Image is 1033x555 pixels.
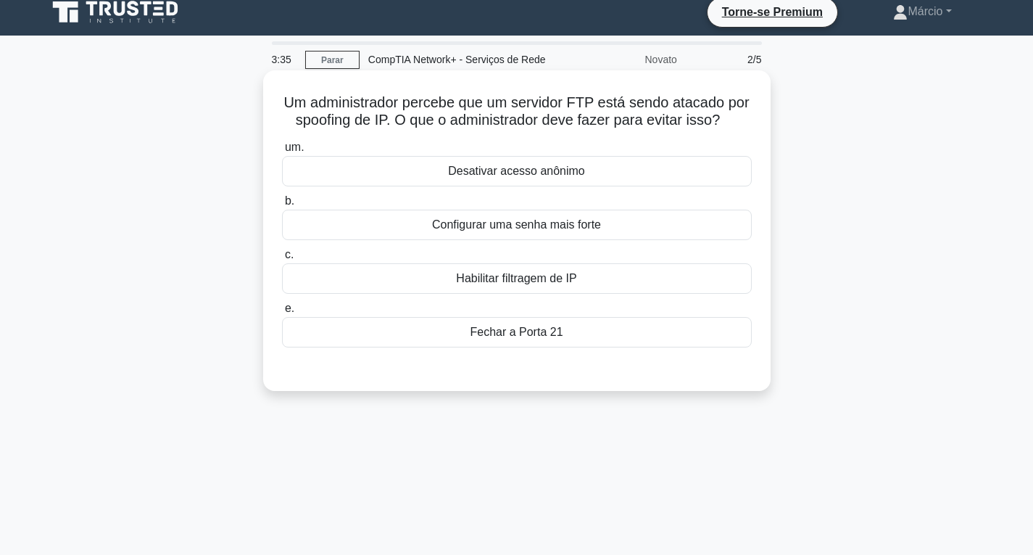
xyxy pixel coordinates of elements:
font: c. [285,248,294,260]
font: Um administrador percebe que um servidor FTP está sendo atacado por spoofing de IP. O que o admin... [283,94,749,128]
font: Torne-se Premium [722,6,823,18]
font: Configurar uma senha mais forte [432,218,601,231]
font: Desativar acesso anônimo [448,165,585,177]
font: um. [285,141,304,153]
a: Parar [305,51,360,69]
font: Márcio [908,5,942,17]
font: e. [285,302,294,314]
font: Novato [644,54,676,65]
font: 3:35 [272,54,291,65]
font: 2/5 [747,54,761,65]
a: Torne-se Premium [713,3,831,21]
font: CompTIA Network+ - Serviços de Rede [368,54,546,65]
font: Fechar a Porta 21 [470,326,563,338]
font: Parar [321,55,344,65]
font: b. [285,194,294,207]
font: Habilitar filtragem de IP [456,272,576,284]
